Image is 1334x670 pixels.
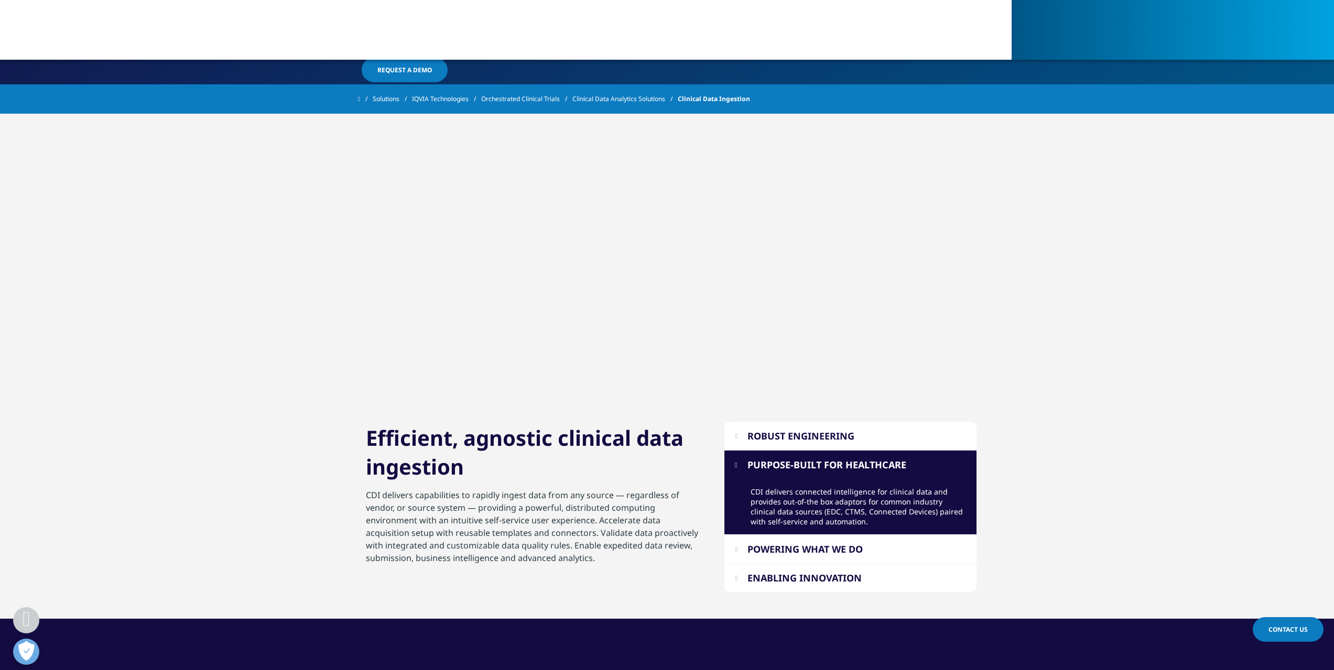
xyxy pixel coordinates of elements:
div: ROBUST ENGINEERING [747,430,854,442]
p: CDI delivers capabilities to rapidly ingest data from any source — regardless of vendor, or sourc... [366,489,701,570]
span: Contact Us [1268,625,1308,634]
a: Orchestrated Clinical Trials [481,90,572,108]
button: PURPOSE-BUILT FOR HEALTHCARE [724,451,977,479]
div: PURPOSE-BUILT FOR HEALTHCARE [747,458,906,471]
button: ROBUST ENGINEERING [724,422,977,450]
a: Contact Us [1253,617,1324,642]
h2: Efficient, agnostic clinical data ingestion [366,423,701,489]
button: Open Preferences [13,639,39,665]
a: IQVIA Technologies [412,90,481,108]
a: Request a Demo [362,58,448,82]
span: Request a Demo [377,65,432,74]
span: Clinical Data Ingestion [678,90,750,108]
button: ENABLING INNOVATION [724,564,977,592]
div: CDI delivers connected intelligence for clinical data and provides out-of-the box adaptors for co... [751,487,969,526]
div: ENABLING INNOVATION [747,572,862,584]
a: Solutions [373,90,412,108]
a: Clinical Data Analytics Solutions [572,90,678,108]
div: POWERING WHAT WE DO [747,543,863,555]
button: POWERING WHAT WE DO [724,535,977,563]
